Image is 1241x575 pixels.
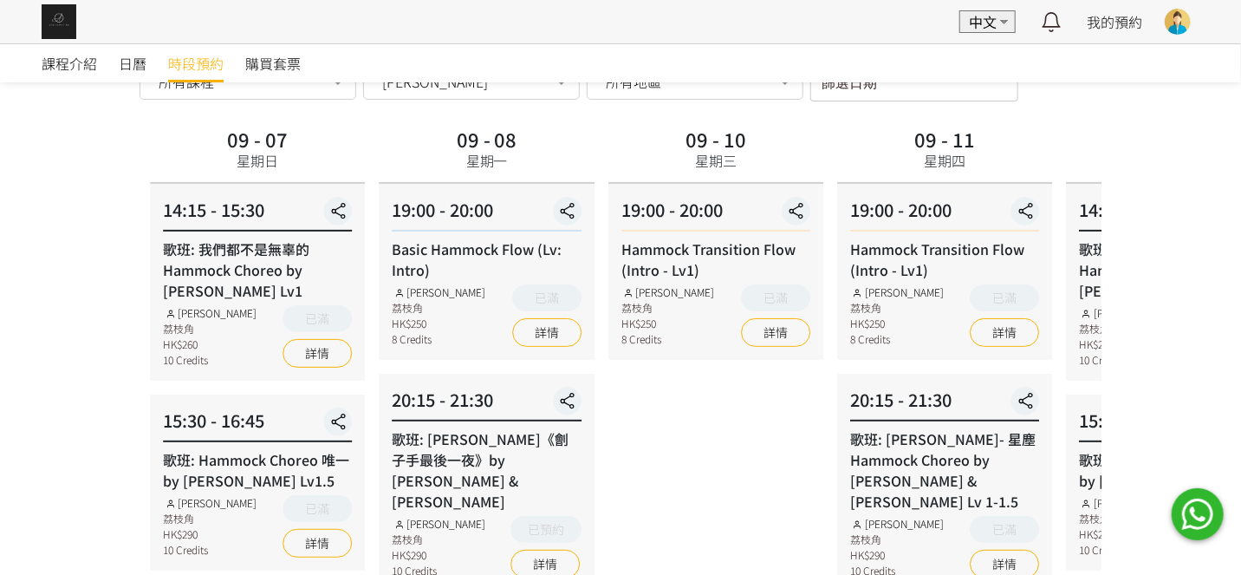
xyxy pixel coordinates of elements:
button: 已預約 [510,516,582,543]
div: [PERSON_NAME] [1079,495,1173,511]
div: 09 - 11 [914,129,975,148]
div: 15:30 - 16:45 [163,408,352,442]
div: 荔枝角 [163,321,257,337]
div: HK$290 [850,547,944,563]
div: HK$250 [621,316,715,331]
button: 已滿 [970,284,1039,311]
div: [PERSON_NAME] [850,516,944,532]
div: 09 - 07 [227,129,288,148]
div: 荔枝角 [1079,321,1173,337]
div: 星期三 [695,150,737,171]
input: 篩選日期 [810,65,1018,101]
span: [PERSON_NAME] [382,73,488,90]
div: 10 Credits [163,352,257,368]
div: [PERSON_NAME] [1079,305,1173,321]
div: 19:00 - 20:00 [621,197,810,232]
div: 星期日 [237,150,278,171]
div: 荔枝角 [1079,511,1173,526]
a: 詳情 [741,318,810,347]
div: 荔枝角 [621,300,715,316]
div: Basic Hammock Flow (Lv: Intro) [393,238,582,280]
div: 8 Credits [850,331,944,347]
div: 14:15 - 15:30 [163,197,352,232]
div: HK$260 [1079,337,1173,352]
div: HK$290 [393,547,486,563]
div: 荔枝角 [850,300,944,316]
span: 所有地區 [606,73,661,90]
div: 09 - 10 [685,129,746,148]
div: 歌班: Hammock Choreo 唯一 by [PERSON_NAME] Lv1.5 [163,449,352,491]
div: HK$290 [1079,526,1173,542]
div: [PERSON_NAME] [850,284,944,300]
span: 日曆 [119,53,146,74]
img: img_61c0148bb0266 [42,4,76,39]
button: 已滿 [512,284,582,311]
span: 時段預約 [168,53,224,74]
div: [PERSON_NAME] [393,284,486,300]
div: 10 Credits [163,542,257,558]
div: 8 Credits [621,331,715,347]
span: 所有課程 [159,73,214,90]
div: 荔枝角 [393,532,486,547]
div: 荔枝角 [393,300,486,316]
div: HK$290 [163,526,257,542]
button: 已滿 [741,284,810,311]
div: [PERSON_NAME] [163,495,257,511]
a: 詳情 [512,318,582,347]
div: Hammock Transition Flow (Intro - Lv1) [621,238,810,280]
button: 已滿 [283,305,353,332]
a: 日曆 [119,44,146,82]
div: [PERSON_NAME] [393,516,486,532]
a: 課程介紹 [42,44,97,82]
div: 10 Credits [1079,542,1173,558]
a: 時段預約 [168,44,224,82]
div: 星期四 [924,150,965,171]
a: 我的預約 [1087,11,1142,32]
div: 10 Credits [1079,352,1173,368]
div: 8 Credits [393,331,486,347]
div: 荔枝角 [163,511,257,526]
button: 已滿 [283,495,353,522]
div: [PERSON_NAME] [163,305,257,321]
div: 歌班: [PERSON_NAME]《劊子手最後一夜》by [PERSON_NAME] & [PERSON_NAME] [393,428,582,512]
div: [PERSON_NAME] [621,284,715,300]
a: 詳情 [283,339,353,368]
div: 20:15 - 21:30 [850,387,1039,421]
a: 詳情 [970,318,1039,347]
div: 09 - 08 [457,129,517,148]
button: 已滿 [970,516,1039,543]
div: HK$250 [393,316,486,331]
div: 歌班: [PERSON_NAME]- 星塵 Hammock Choreo by [PERSON_NAME] & [PERSON_NAME] Lv 1-1.5 [850,428,1039,512]
div: 星期一 [466,150,508,171]
a: 購買套票 [245,44,301,82]
div: 歌班: 我們都不是無辜的 Hammock Choreo by [PERSON_NAME] Lv1 [163,238,352,301]
div: HK$260 [163,337,257,352]
div: HK$250 [850,316,944,331]
div: 19:00 - 20:00 [393,197,582,232]
a: 詳情 [283,529,353,558]
div: 荔枝角 [850,532,944,547]
div: Hammock Transition Flow (Intro - Lv1) [850,238,1039,280]
span: 課程介紹 [42,53,97,74]
span: 購買套票 [245,53,301,74]
div: 20:15 - 21:30 [393,387,582,421]
div: 19:00 - 20:00 [850,197,1039,232]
